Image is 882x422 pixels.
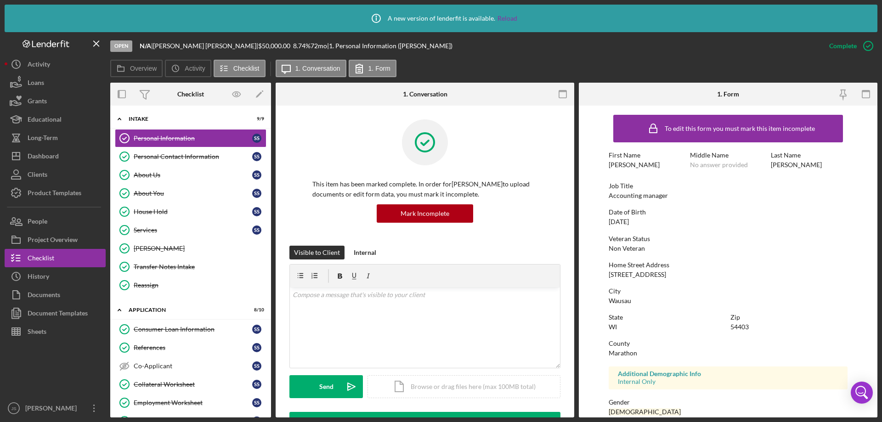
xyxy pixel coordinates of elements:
button: Send [289,375,363,398]
div: Services [134,226,252,234]
a: Personal InformationSS [115,129,266,147]
div: Dashboard [28,147,59,168]
a: Dashboard [5,147,106,165]
div: Open [110,40,132,52]
div: S S [252,207,261,216]
div: Home Street Address [609,261,848,269]
div: Clients [28,165,47,186]
a: History [5,267,106,286]
div: Co-Applicant [134,362,252,370]
div: Marathon [609,349,637,357]
div: Intake [129,116,241,122]
div: References [134,344,252,351]
a: Transfer Notes Intake [115,258,266,276]
a: Reassign [115,276,266,294]
div: Reassign [134,281,266,289]
div: To edit this form you must mark this item incomplete [665,125,815,132]
div: S S [252,325,261,334]
div: S S [252,380,261,389]
div: 9 / 9 [248,116,264,122]
div: Veteran Status [609,235,848,242]
div: S S [252,398,261,407]
div: | [140,42,153,50]
a: Consumer Loan InformationSS [115,320,266,338]
button: Visible to Client [289,246,345,259]
div: S S [252,361,261,371]
label: Checklist [233,65,260,72]
a: ServicesSS [115,221,266,239]
div: Educational [28,110,62,131]
div: Complete [829,37,857,55]
button: Long-Term [5,129,106,147]
div: Visible to Client [294,246,340,259]
div: Consumer Loan Information [134,326,252,333]
a: About UsSS [115,166,266,184]
text: JS [11,406,16,411]
div: Checklist [28,249,54,270]
label: 1. Conversation [295,65,340,72]
button: Overview [110,60,163,77]
a: Document Templates [5,304,106,322]
div: Employment Worksheet [134,399,252,406]
div: Middle Name [690,152,767,159]
div: Project Overview [28,231,78,251]
div: WI [609,323,617,331]
p: This item has been marked complete. In order for [PERSON_NAME] to upload documents or edit form d... [312,179,537,200]
div: Transfer Notes Intake [134,263,266,270]
button: Checklist [5,249,106,267]
div: Personal Information [134,135,252,142]
div: City [609,287,848,295]
a: ReferencesSS [115,338,266,357]
button: Loans [5,73,106,92]
div: 8.74 % [293,42,311,50]
div: About You [134,190,252,197]
a: People [5,212,106,231]
div: First Name [609,152,685,159]
div: S S [252,225,261,235]
div: A new version of lenderfit is available. [365,7,517,30]
div: S S [252,152,261,161]
div: Document Templates [28,304,88,325]
a: Employment WorksheetSS [115,394,266,412]
div: 54403 [730,323,749,331]
div: S S [252,170,261,180]
div: [PERSON_NAME] [609,161,660,169]
button: Complete [820,37,877,55]
a: Personal Contact InformationSS [115,147,266,166]
b: N/A [140,42,151,50]
button: 1. Conversation [276,60,346,77]
div: Date of Birth [609,208,848,216]
div: Send [319,375,334,398]
button: Educational [5,110,106,129]
div: 72 mo [311,42,327,50]
div: Checklist [177,90,204,98]
div: County [609,340,848,347]
div: Last Name [771,152,848,159]
a: [PERSON_NAME] [115,239,266,258]
div: [STREET_ADDRESS] [609,271,666,278]
a: House HoldSS [115,203,266,221]
div: Open Intercom Messenger [851,382,873,404]
div: About Us [134,171,252,179]
div: Mark Incomplete [401,204,449,223]
div: $50,000.00 [258,42,293,50]
div: 8 / 10 [248,307,264,313]
div: Additional Demographic Info [618,370,838,377]
div: Product Templates [28,184,81,204]
button: Mark Incomplete [377,204,473,223]
div: House Hold [134,208,252,215]
button: Activity [165,60,211,77]
div: S S [252,189,261,198]
button: JS[PERSON_NAME] [5,399,106,417]
label: 1. Form [368,65,390,72]
button: Sheets [5,322,106,341]
div: Internal Only [618,378,838,385]
div: Gender [609,399,848,406]
button: Product Templates [5,184,106,202]
div: Grants [28,92,47,113]
label: Activity [185,65,205,72]
button: Grants [5,92,106,110]
button: 1. Form [349,60,396,77]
